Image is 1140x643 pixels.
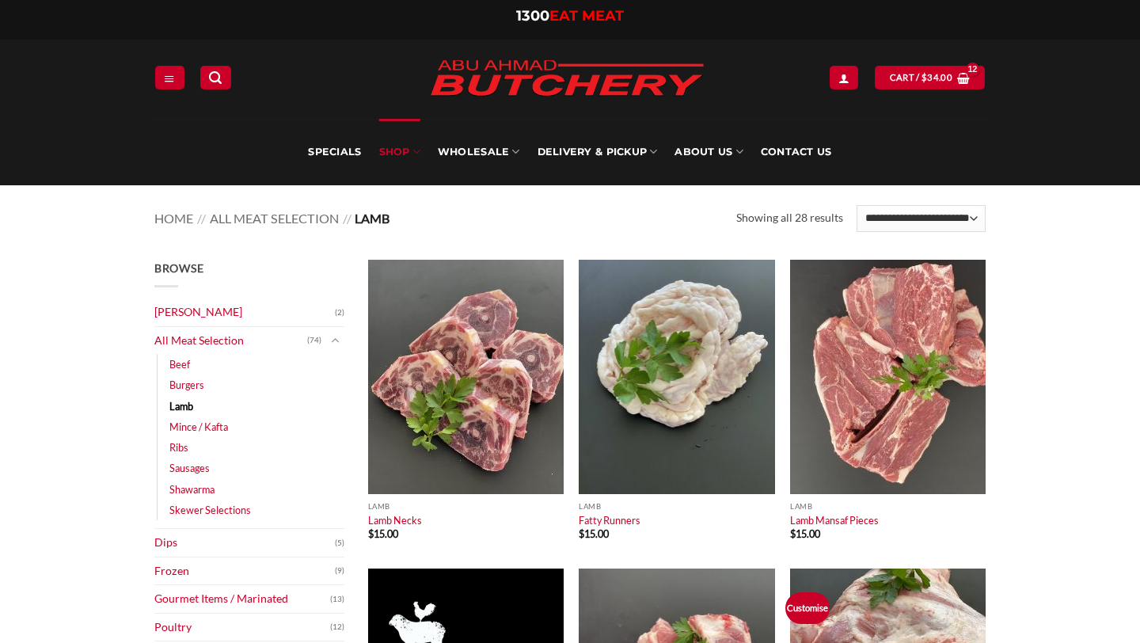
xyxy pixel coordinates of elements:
[736,209,843,227] p: Showing all 28 results
[325,332,344,349] button: Toggle
[169,479,215,500] a: Shawarma
[579,527,584,540] span: $
[379,119,420,185] a: SHOP
[154,557,335,585] a: Frozen
[416,49,717,109] img: Abu Ahmad Butchery
[516,7,624,25] a: 1300EAT MEAT
[154,261,203,275] span: Browse
[169,458,210,478] a: Sausages
[875,66,985,89] a: View cart
[368,527,374,540] span: $
[921,72,952,82] bdi: 34.00
[154,614,330,641] a: Poultry
[210,211,339,226] a: All Meat Selection
[169,375,204,395] a: Burgers
[154,529,335,557] a: Dips
[154,585,330,613] a: Gourmet Items / Marinated
[355,211,389,226] span: Lamb
[154,299,335,326] a: [PERSON_NAME]
[579,527,609,540] bdi: 15.00
[169,396,193,417] a: Lamb
[169,500,251,520] a: Skewer Selections
[438,119,520,185] a: Wholesale
[790,502,986,511] p: Lamb
[200,66,230,89] a: Search
[368,514,422,527] a: Lamb Necks
[921,70,927,85] span: $
[579,514,640,527] a: Fatty Runners
[538,119,658,185] a: Delivery & Pickup
[761,119,832,185] a: Contact Us
[154,327,307,355] a: All Meat Selection
[790,260,986,494] img: Lamb-Mansaf-Pieces
[790,527,820,540] bdi: 15.00
[368,527,398,540] bdi: 15.00
[335,531,344,555] span: (5)
[169,437,188,458] a: Ribs
[335,559,344,583] span: (9)
[169,417,228,437] a: Mince / Kafta
[308,119,361,185] a: Specials
[549,7,624,25] span: EAT MEAT
[830,66,858,89] a: Login
[155,66,184,89] a: Menu
[368,260,564,494] img: Lamb Necks
[307,329,321,352] span: (74)
[579,502,774,511] p: Lamb
[890,70,952,85] span: Cart /
[330,615,344,639] span: (12)
[790,527,796,540] span: $
[343,211,351,226] span: //
[368,502,564,511] p: Lamb
[330,588,344,611] span: (13)
[516,7,549,25] span: 1300
[674,119,743,185] a: About Us
[197,211,206,226] span: //
[335,301,344,325] span: (2)
[790,514,879,527] a: Lamb Mansaf Pieces
[579,260,774,494] img: Fatty Runners
[154,211,193,226] a: Home
[857,205,986,232] select: Shop order
[169,354,190,375] a: Beef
